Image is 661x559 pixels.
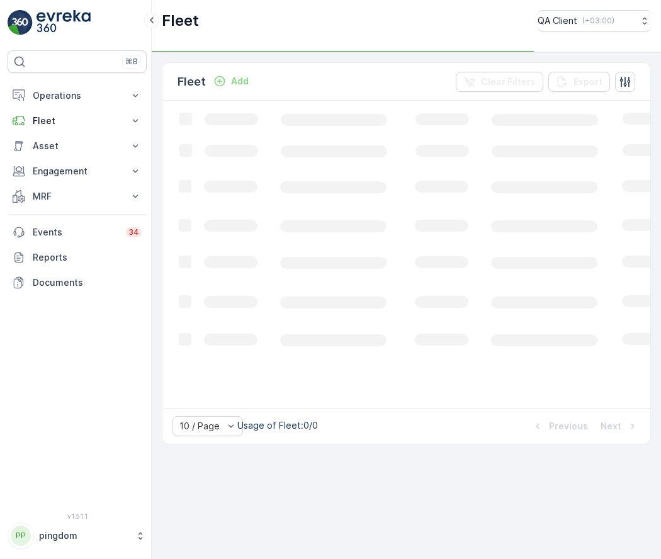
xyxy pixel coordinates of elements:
[548,72,610,92] button: Export
[37,10,91,35] img: logo_light-DOdMpM7g.png
[599,419,640,434] button: Next
[128,227,139,237] p: 34
[33,165,121,178] p: Engagement
[456,72,543,92] button: Clear Filters
[538,14,577,27] p: QA Client
[33,251,142,264] p: Reports
[8,83,147,108] button: Operations
[8,108,147,133] button: Fleet
[208,74,254,89] button: Add
[39,529,129,542] p: pingdom
[538,10,651,31] button: QA Client(+03:00)
[601,420,621,432] p: Next
[8,270,147,295] a: Documents
[178,73,206,91] p: Fleet
[125,57,138,67] p: ⌘B
[8,245,147,270] a: Reports
[11,526,31,546] div: PP
[33,226,118,239] p: Events
[33,115,121,127] p: Fleet
[8,512,147,520] span: v 1.51.1
[33,190,121,203] p: MRF
[237,419,318,432] p: Usage of Fleet : 0/0
[530,419,589,434] button: Previous
[573,76,602,88] p: Export
[481,76,536,88] p: Clear Filters
[8,10,33,35] img: logo
[8,220,147,245] a: Events34
[162,11,199,31] p: Fleet
[231,75,249,88] p: Add
[33,276,142,289] p: Documents
[8,133,147,159] button: Asset
[8,522,147,549] button: PPpingdom
[582,16,614,26] p: ( +03:00 )
[33,89,121,102] p: Operations
[8,159,147,184] button: Engagement
[8,184,147,209] button: MRF
[33,140,121,152] p: Asset
[549,420,588,432] p: Previous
